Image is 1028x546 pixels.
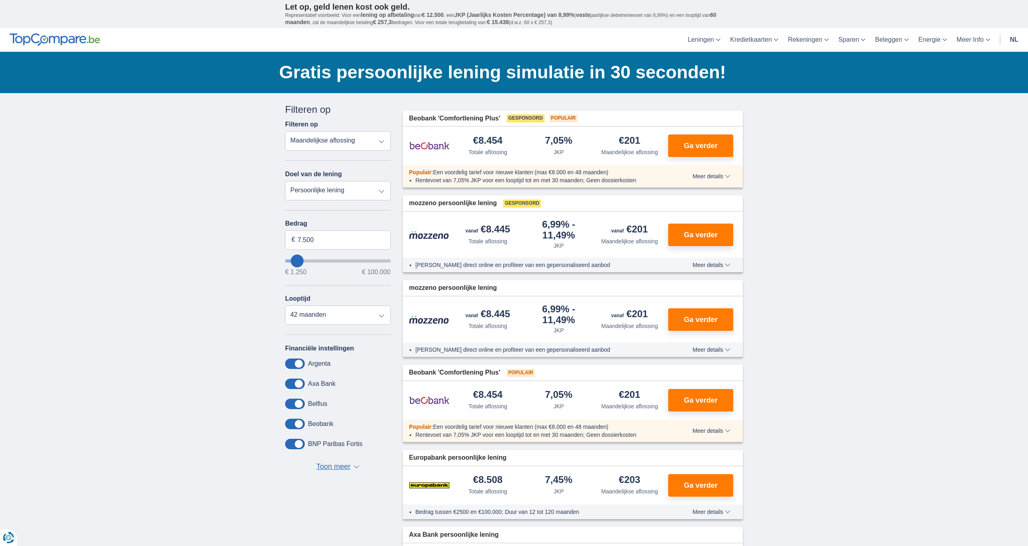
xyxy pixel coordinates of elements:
span: Beobank 'Comfortlening Plus' [409,114,500,123]
div: Totale aflossing [468,237,507,245]
button: Ga verder [668,474,733,497]
span: Een voordelig tarief voor nieuwe klanten (max €8.000 en 48 maanden) [433,169,608,175]
span: Gesponsord [503,200,541,208]
label: Axa Bank [308,380,335,387]
div: €201 [619,390,640,401]
span: € 100.000 [362,269,390,275]
button: Meer details [687,509,736,515]
img: product.pl.alt Europabank [409,475,449,495]
span: € 257,3 [373,19,392,25]
div: Maandelijkse aflossing [601,148,658,156]
img: product.pl.alt Beobank [409,390,449,410]
div: : [403,423,670,431]
div: €8.445 [465,309,510,320]
a: Meer Info [952,28,995,52]
label: BNP Paribas Fortis [308,440,363,448]
a: Kredietkaarten [725,28,783,52]
label: Beobank [308,420,333,428]
label: Financiële instellingen [285,345,354,352]
div: 6,99% [526,304,591,325]
a: Leningen [683,28,725,52]
li: [PERSON_NAME] direct online en profiteer van een gepersonaliseerd aanbod [416,346,663,354]
div: €201 [611,309,648,320]
span: mozzeno persoonlijke lening [409,283,497,293]
p: Representatief voorbeeld: Voor een van , een ( jaarlijkse debetrentevoet van 8,99%) en een loopti... [285,12,743,26]
span: mozzeno persoonlijke lening [409,199,497,208]
a: Beleggen [870,28,914,52]
label: Bedrag [285,220,391,227]
img: TopCompare [10,33,100,46]
div: 6,99% [526,220,591,240]
span: Meer details [693,262,730,268]
li: Rentevoet van 7,05% JKP voor een looptijd tot en met 30 maanden; Geen dossierkosten [416,176,663,184]
span: Gesponsord [507,114,545,122]
button: Meer details [687,428,736,434]
span: Europabank persoonlijke lening [409,453,507,462]
label: Doel van de lening [285,171,342,178]
div: JKP [553,487,564,495]
span: Populair [549,114,577,122]
span: Populair [507,369,535,377]
span: € 12.500 [422,12,444,18]
span: vaste [576,12,590,18]
div: €201 [611,224,648,236]
div: Maandelijkse aflossing [601,237,658,245]
button: Ga verder [668,134,733,157]
div: JKP [553,402,564,410]
button: Toon meer ▼ [314,461,362,473]
img: product.pl.alt Mozzeno [409,315,449,324]
span: € 15.438 [487,19,509,25]
label: Argenta [308,360,330,367]
span: Ga verder [684,316,718,323]
span: Meer details [693,173,730,179]
label: Belfius [308,400,327,407]
span: ▼ [354,465,359,469]
button: Meer details [687,173,736,179]
a: Energie [914,28,952,52]
span: Meer details [693,347,730,352]
div: Totale aflossing [468,322,507,330]
a: Rekeningen [783,28,833,52]
div: Filteren op [285,103,391,116]
div: JKP [553,242,564,250]
span: Ga verder [684,397,718,404]
div: 7,05% [545,390,572,401]
div: €201 [619,136,640,147]
span: Toon meer [316,462,351,472]
button: Ga verder [668,389,733,412]
a: nl [1005,28,1023,52]
li: Rentevoet van 7,05% JKP voor een looptijd tot en met 30 maanden; Geen dossierkosten [416,431,663,439]
li: Bedrag tussen €2500 en €100.000; Duur van 12 tot 120 maanden [416,508,663,516]
h1: Gratis persoonlijke lening simulatie in 30 seconden! [279,60,743,85]
span: Meer details [693,428,730,434]
span: Ga verder [684,482,718,489]
div: 7,45% [545,475,572,486]
span: € 1.250 [285,269,306,275]
div: 7,05% [545,136,572,147]
div: JKP [553,148,564,156]
button: Ga verder [668,308,733,331]
a: wantToBorrow [285,259,391,263]
span: Ga verder [684,231,718,238]
button: Ga verder [668,224,733,246]
img: product.pl.alt Beobank [409,136,449,156]
span: JKP (Jaarlijks Kosten Percentage) van 8,99% [455,12,575,18]
div: €8.454 [473,390,502,401]
span: Beobank 'Comfortlening Plus' [409,368,500,377]
div: : [403,168,670,176]
div: JKP [553,326,564,334]
button: Meer details [687,346,736,353]
div: €8.445 [465,224,510,236]
label: Looptijd [285,295,310,302]
div: Maandelijkse aflossing [601,487,658,495]
img: product.pl.alt Mozzeno [409,230,449,239]
div: €203 [619,475,640,486]
div: Maandelijkse aflossing [601,402,658,410]
span: Populair [409,169,432,175]
div: Maandelijkse aflossing [601,322,658,330]
div: €8.508 [473,475,502,486]
div: Totale aflossing [468,402,507,410]
span: Ga verder [684,142,718,149]
div: Totale aflossing [468,487,507,495]
span: Axa Bank persoonlijke lening [409,530,499,540]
